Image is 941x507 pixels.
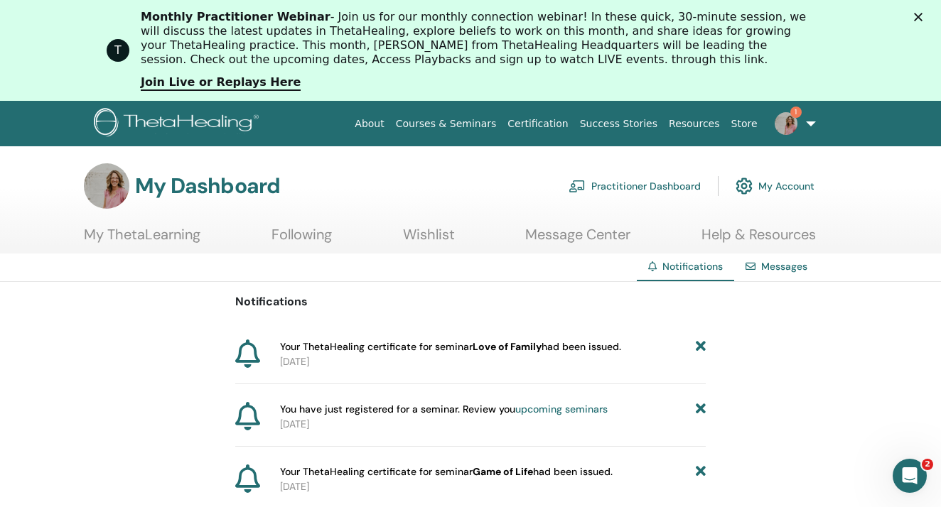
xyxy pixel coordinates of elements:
[574,111,663,137] a: Success Stories
[141,10,330,23] b: Monthly Practitioner Webinar
[761,260,807,273] a: Messages
[390,111,502,137] a: Courses & Seminars
[790,107,802,118] span: 1
[569,170,701,202] a: Practitioner Dashboard
[84,226,200,253] a: My ThetaLearning
[525,226,630,253] a: Message Center
[736,170,814,202] a: My Account
[94,108,264,140] img: logo.png
[775,112,797,135] img: default.jpg
[502,111,574,137] a: Certification
[663,111,726,137] a: Resources
[280,464,613,479] span: Your ThetaHealing certificate for seminar had been issued.
[763,101,822,146] a: 1
[235,293,706,310] p: Notifications
[473,465,533,478] b: Game of Life
[914,13,928,21] div: Close
[107,39,129,62] div: Profile image for ThetaHealing
[736,174,753,198] img: cog.svg
[701,226,816,253] a: Help & Resources
[893,459,927,493] iframe: Intercom live chat
[515,403,608,415] a: upcoming seminars
[271,226,332,253] a: Following
[84,163,129,209] img: default.jpg
[141,10,812,67] div: - Join us for our monthly connection webinar! In these quick, 30-minute session, we will discuss ...
[135,173,280,199] h3: My Dashboard
[141,75,301,91] a: Join Live or Replays Here
[473,340,542,353] b: Love of Family
[569,180,586,192] img: chalkboard-teacher.svg
[922,459,933,470] span: 2
[662,260,723,273] span: Notifications
[280,479,706,494] p: [DATE]
[403,226,455,253] a: Wishlist
[280,354,706,369] p: [DATE]
[280,417,706,432] p: [DATE]
[280,402,608,417] span: You have just registered for a seminar. Review you
[349,111,389,137] a: About
[280,339,621,354] span: Your ThetaHealing certificate for seminar had been issued.
[726,111,763,137] a: Store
